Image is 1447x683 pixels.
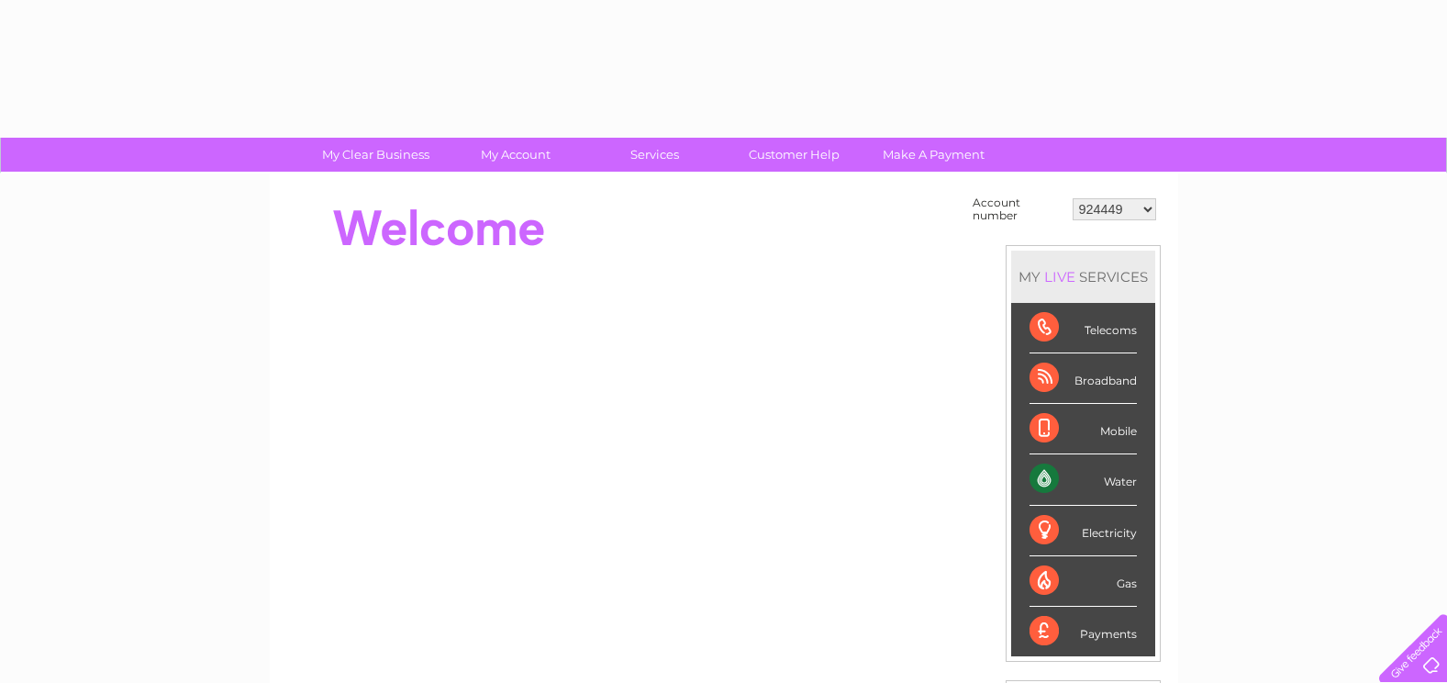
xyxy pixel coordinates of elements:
[1030,506,1137,556] div: Electricity
[1011,251,1155,303] div: MY SERVICES
[968,192,1068,227] td: Account number
[300,138,451,172] a: My Clear Business
[1030,607,1137,656] div: Payments
[1030,303,1137,353] div: Telecoms
[858,138,1009,172] a: Make A Payment
[1030,454,1137,505] div: Water
[1041,268,1079,286] div: LIVE
[440,138,591,172] a: My Account
[1030,353,1137,404] div: Broadband
[1030,404,1137,454] div: Mobile
[579,138,730,172] a: Services
[1030,556,1137,607] div: Gas
[718,138,870,172] a: Customer Help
